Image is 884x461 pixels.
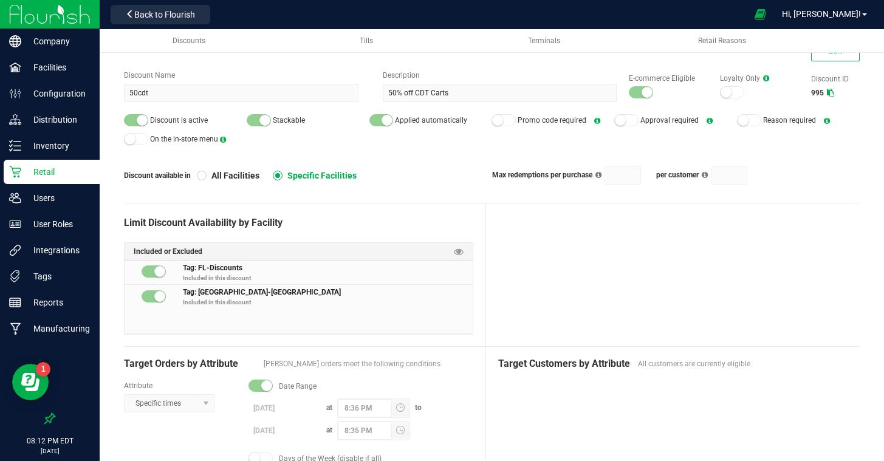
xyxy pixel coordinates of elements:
[782,9,861,19] span: Hi, [PERSON_NAME]!
[492,171,592,179] span: Max redemptions per purchase
[124,380,236,391] label: Attribute
[21,138,94,153] p: Inventory
[321,403,337,412] span: at
[9,166,21,178] inline-svg: Retail
[124,216,473,230] div: Limit Discount Availability by Facility
[21,112,94,127] p: Distribution
[21,60,94,75] p: Facilities
[518,116,586,125] span: Promo code required
[395,116,467,125] span: Applied automatically
[183,273,473,282] p: Included in this discount
[21,243,94,258] p: Integrations
[125,243,473,261] div: Included or Excluded
[629,73,708,84] label: E-commerce Eligible
[273,116,305,125] span: Stackable
[321,426,337,434] span: at
[9,87,21,100] inline-svg: Configuration
[279,381,317,392] span: Date Range
[9,323,21,335] inline-svg: Manufacturing
[9,140,21,152] inline-svg: Inventory
[207,170,259,181] span: All Facilities
[44,412,56,425] label: Pin the sidebar to full width on large screens
[283,170,357,181] span: Specific Facilities
[183,262,242,272] span: Tag: FL-Discounts
[747,2,774,26] span: Open Ecommerce Menu
[111,5,210,24] button: Back to Flourish
[638,358,848,369] span: All customers are currently eligible
[811,73,860,84] label: Discount ID
[640,116,699,125] span: Approval required
[656,171,699,179] span: per customer
[134,10,195,19] span: Back to Flourish
[9,244,21,256] inline-svg: Integrations
[183,298,473,307] p: Included in this discount
[828,46,843,55] span: Edit
[698,36,746,45] span: Retail Reasons
[173,36,205,45] span: Discounts
[9,35,21,47] inline-svg: Company
[5,446,94,456] p: [DATE]
[410,403,427,412] span: to
[150,116,208,125] span: Discount is active
[21,269,94,284] p: Tags
[360,36,373,45] span: Tills
[763,116,816,125] span: Reason required
[454,246,464,258] span: Preview
[498,357,632,371] span: Target Customers by Attribute
[21,165,94,179] p: Retail
[811,89,824,97] span: 995
[21,217,94,231] p: User Roles
[21,86,94,101] p: Configuration
[264,358,473,369] span: [PERSON_NAME] orders meet the following conditions
[9,218,21,230] inline-svg: User Roles
[21,321,94,336] p: Manufacturing
[528,36,560,45] span: Terminals
[124,357,258,371] span: Target Orders by Attribute
[383,70,617,81] label: Description
[183,286,341,296] span: Tag: [GEOGRAPHIC_DATA]-[GEOGRAPHIC_DATA]
[124,170,197,181] span: Discount available in
[21,191,94,205] p: Users
[9,114,21,126] inline-svg: Distribution
[21,34,94,49] p: Company
[21,295,94,310] p: Reports
[9,296,21,309] inline-svg: Reports
[9,192,21,204] inline-svg: Users
[124,70,358,81] label: Discount Name
[720,73,799,84] label: Loyalty Only
[12,364,49,400] iframe: Resource center
[9,61,21,73] inline-svg: Facilities
[36,362,50,377] iframe: Resource center unread badge
[9,270,21,282] inline-svg: Tags
[5,435,94,446] p: 08:12 PM EDT
[150,135,218,143] span: On the in-store menu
